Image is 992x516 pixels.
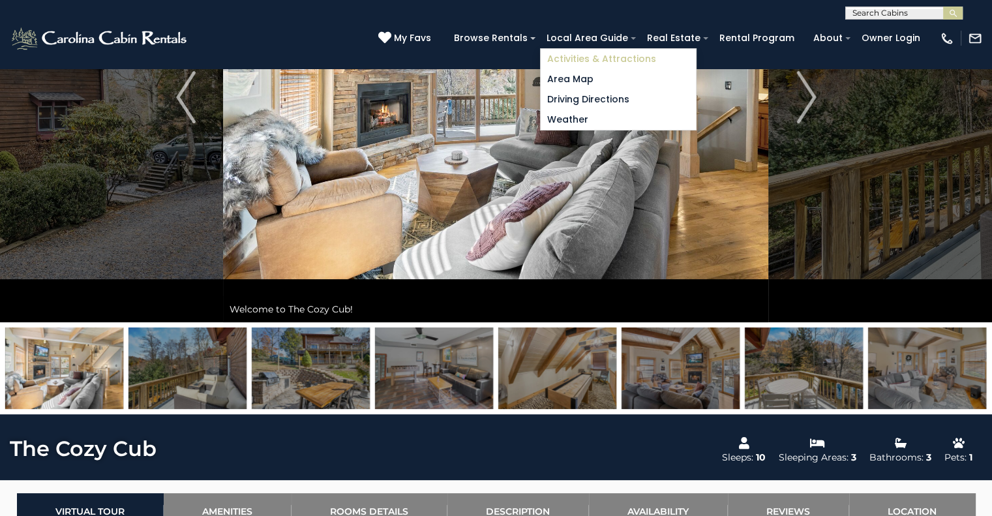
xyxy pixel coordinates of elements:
a: Real Estate [640,28,707,48]
img: 163278851 [128,327,247,409]
img: 163278854 [498,327,616,409]
a: Weather [541,110,696,130]
a: Browse Rentals [447,28,534,48]
img: phone-regular-white.png [940,31,954,46]
div: Welcome to The Cozy Cub! [223,296,768,322]
img: 163278852 [252,327,370,409]
a: My Favs [378,31,434,46]
span: My Favs [394,31,431,45]
img: 163278850 [5,327,123,409]
a: Owner Login [855,28,927,48]
img: 163278857 [868,327,986,409]
img: 163278856 [745,327,863,409]
img: 163278853 [375,327,493,409]
img: arrow [176,71,196,123]
img: mail-regular-white.png [968,31,982,46]
img: White-1-2.png [10,25,190,52]
a: Driving Directions [541,89,696,110]
img: 163278855 [622,327,740,409]
a: About [807,28,849,48]
a: Rental Program [713,28,801,48]
a: Area Map [541,69,696,89]
a: Local Area Guide [540,28,635,48]
img: arrow [796,71,816,123]
a: Activities & Attractions [541,49,696,69]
